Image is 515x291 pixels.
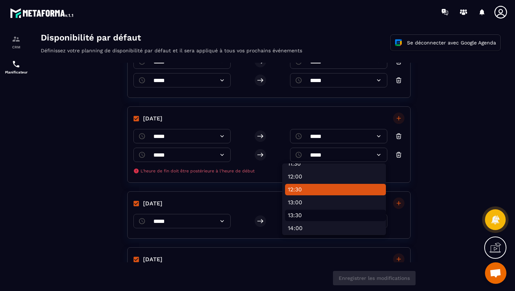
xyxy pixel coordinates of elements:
[251,178,352,190] li: 13:30
[2,45,30,49] p: CRM
[10,6,74,19] img: logo
[12,60,20,68] img: scheduler
[2,70,30,74] p: Planificateur
[251,153,352,164] li: 12:30
[251,140,352,151] li: 12:00
[485,262,506,284] a: Ouvrir le chat
[2,29,30,54] a: formationformationCRM
[251,191,352,203] li: 14:00
[251,166,352,177] li: 13:00
[2,54,30,80] a: schedulerschedulerPlanificateur
[251,127,352,138] li: 11:30
[12,35,20,43] img: formation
